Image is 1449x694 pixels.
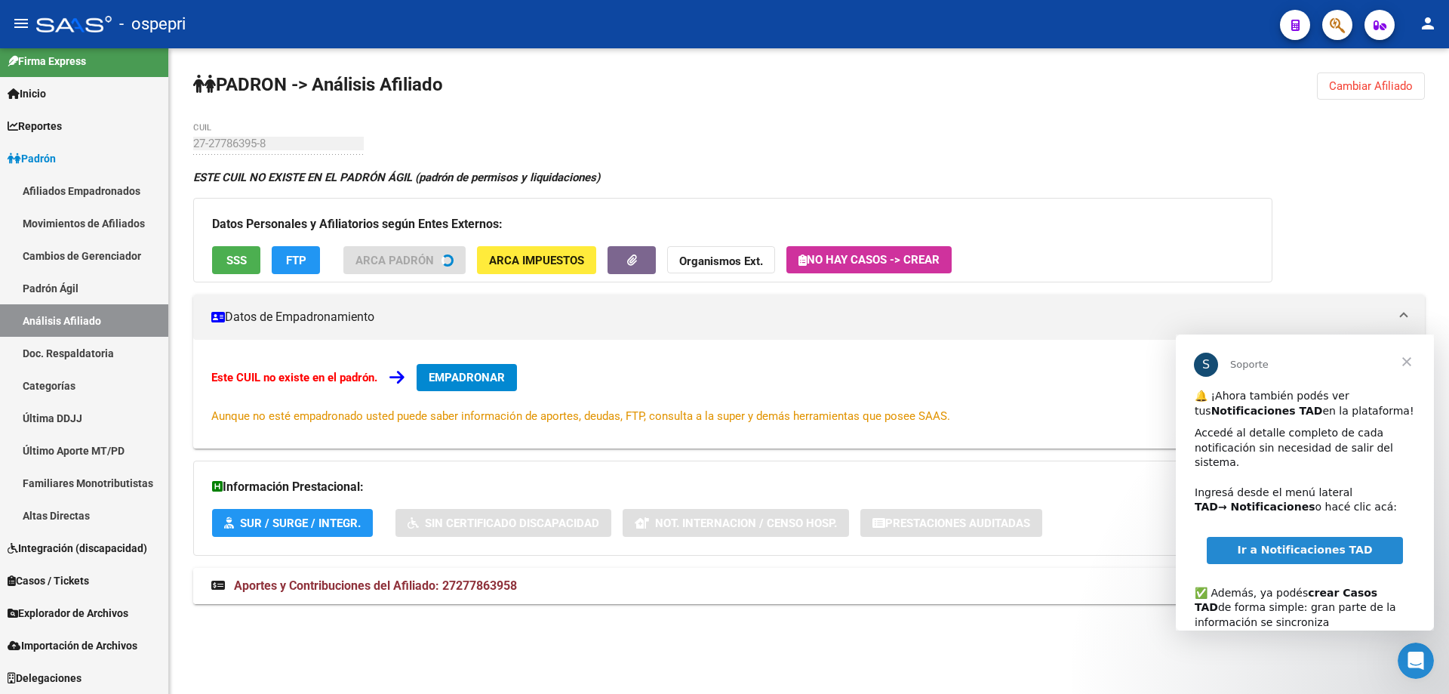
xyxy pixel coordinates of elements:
[211,409,950,423] span: Aunque no esté empadronado usted puede saber información de aportes, deudas, FTP, consulta a la s...
[429,371,505,384] span: EMPADRONAR
[395,509,611,537] button: Sin Certificado Discapacidad
[489,254,584,267] span: ARCA Impuestos
[885,517,1030,530] span: Prestaciones Auditadas
[19,236,239,340] div: ✅ Además, ya podés de forma simple: gran parte de la información se sincroniza automáticamente y ...
[1419,14,1437,32] mat-icon: person
[8,605,128,622] span: Explorador de Archivos
[679,254,763,268] strong: Organismos Ext.
[193,74,443,95] strong: PADRON -> Análisis Afiliado
[8,118,62,134] span: Reportes
[12,14,30,32] mat-icon: menu
[193,295,1425,340] mat-expansion-panel-header: Datos de Empadronamiento
[272,246,320,274] button: FTP
[655,517,837,530] span: Not. Internacion / Censo Hosp.
[212,509,373,537] button: SUR / SURGE / INTEGR.
[193,568,1425,604] mat-expansion-panel-header: Aportes y Contribuciones del Afiliado: 27277863958
[8,572,89,589] span: Casos / Tickets
[212,477,1205,498] h3: Información Prestacional:
[623,509,849,537] button: Not. Internacion / Censo Hosp.
[417,364,517,391] button: EMPADRONAR
[667,246,775,274] button: Organismos Ext.
[1317,72,1425,100] button: Cambiar Afiliado
[119,8,186,41] span: - ospepri
[8,53,86,69] span: Firma Express
[1398,643,1434,679] iframe: Intercom live chat
[212,214,1254,235] h3: Datos Personales y Afiliatorios según Entes Externos:
[193,171,600,184] strong: ESTE CUIL NO EXISTE EN EL PADRÓN ÁGIL (padrón de permisos y liquidaciones)
[211,371,377,384] strong: Este CUIL no existe en el padrón.
[8,540,147,557] span: Integración (discapacidad)
[286,254,306,267] span: FTP
[211,309,1389,325] mat-panel-title: Datos de Empadronamiento
[477,246,596,274] button: ARCA Impuestos
[8,150,56,167] span: Padrón
[8,637,137,654] span: Importación de Archivos
[8,670,82,686] span: Delegaciones
[226,254,247,267] span: SSS
[8,85,46,102] span: Inicio
[240,517,361,530] span: SUR / SURGE / INTEGR.
[860,509,1042,537] button: Prestaciones Auditadas
[798,253,940,267] span: No hay casos -> Crear
[355,254,434,267] span: ARCA Padrón
[786,246,952,273] button: No hay casos -> Crear
[1329,79,1413,93] span: Cambiar Afiliado
[234,578,517,593] span: Aportes y Contribuciones del Afiliado: 27277863958
[212,246,260,274] button: SSS
[425,517,599,530] span: Sin Certificado Discapacidad
[1176,335,1434,631] iframe: Intercom live chat mensaje
[193,340,1425,449] div: Datos de Empadronamiento
[343,246,466,274] button: ARCA Padrón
